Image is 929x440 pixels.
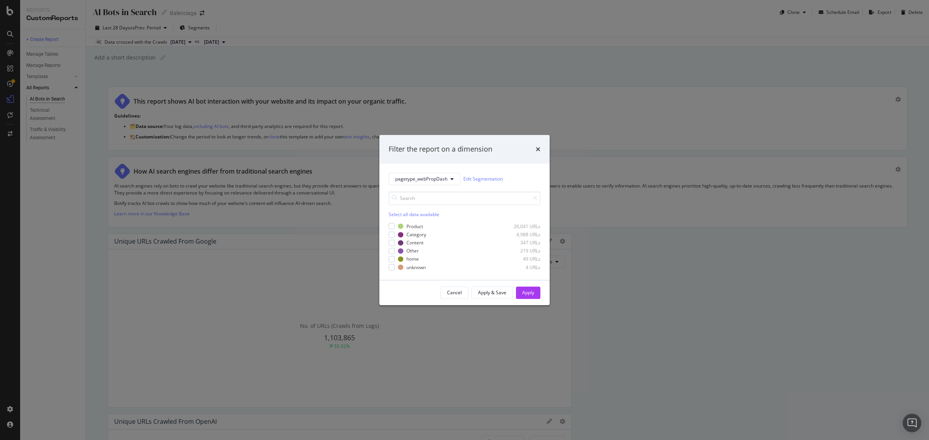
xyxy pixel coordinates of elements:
[536,144,540,154] div: times
[441,287,468,299] button: Cancel
[516,287,540,299] button: Apply
[406,264,426,271] div: unknown
[406,239,423,246] div: Content
[502,223,540,230] div: 26,041 URLs
[389,211,540,218] div: Select all data available
[478,289,506,296] div: Apply & Save
[389,173,460,185] button: pagetype_webPropDash
[502,264,540,271] div: 4 URLs
[463,175,503,183] a: Edit Segmentation
[502,247,540,254] div: 219 URLs
[406,223,423,230] div: Product
[447,289,462,296] div: Cancel
[406,247,419,254] div: Other
[379,135,550,305] div: modal
[471,287,513,299] button: Apply & Save
[389,144,492,154] div: Filter the report on a dimension
[389,191,540,205] input: Search
[522,289,534,296] div: Apply
[502,231,540,238] div: 4,988 URLs
[406,231,426,238] div: Category
[502,256,540,263] div: 49 URLs
[406,256,419,263] div: home
[395,176,447,182] span: pagetype_webPropDash
[903,414,921,432] div: Open Intercom Messenger
[502,239,540,246] div: 347 URLs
